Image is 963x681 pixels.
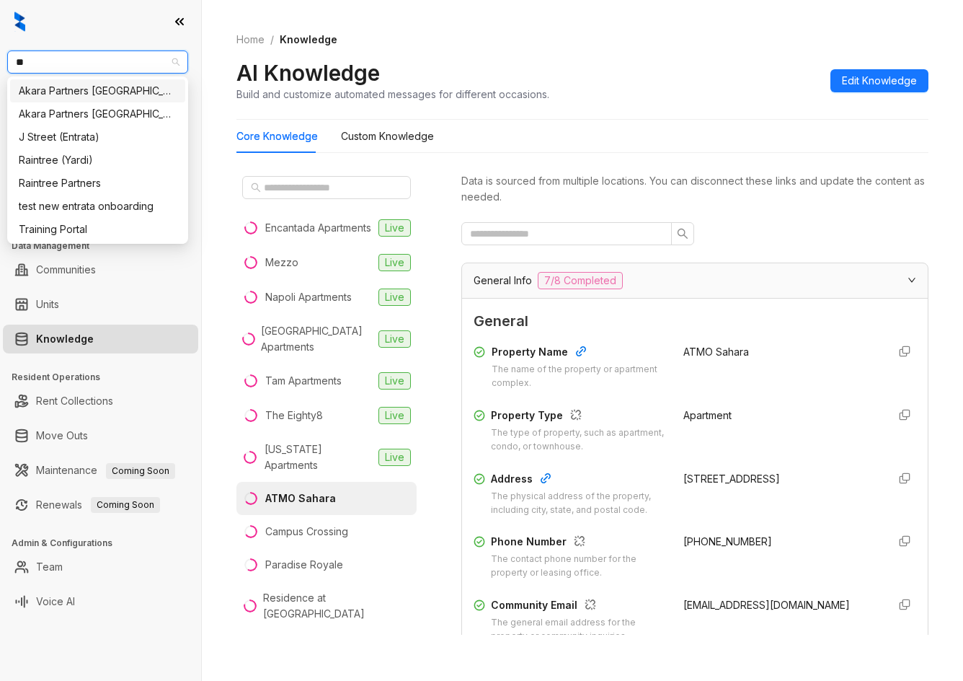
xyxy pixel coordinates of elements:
span: 7/8 Completed [538,272,623,289]
li: Maintenance [3,456,198,485]
span: Live [378,407,411,424]
span: Live [378,254,411,271]
div: The physical address of the property, including city, state, and postal code. [491,490,666,517]
div: Akara Partners Phoenix [10,102,185,126]
div: Data is sourced from multiple locations. You can disconnect these links and update the content as... [461,173,928,205]
span: General Info [474,273,532,289]
span: Edit Knowledge [842,73,917,89]
span: search [677,228,688,240]
div: [US_STATE] Apartments [265,441,373,473]
div: Paradise Royale [265,557,343,573]
div: Mezzo [265,255,298,271]
a: Units [36,290,59,319]
li: Move Outs [3,421,198,450]
a: Knowledge [36,325,94,353]
li: Team [3,553,198,581]
span: Live [378,289,411,306]
img: logo [14,12,25,32]
span: search [251,183,261,193]
div: test new entrata onboarding [10,195,185,218]
h3: Resident Operations [12,371,201,384]
div: Build and customize automated messages for different occasions. [236,87,549,102]
span: Live [378,449,411,466]
div: J Street (Entrata) [10,126,185,149]
li: Units [3,290,198,319]
a: Team [36,553,63,581]
div: Napoli Apartments [265,289,352,305]
span: [EMAIL_ADDRESS][DOMAIN_NAME] [683,599,850,611]
div: [STREET_ADDRESS] [683,471,876,487]
span: Live [378,372,411,390]
div: The Eighty8 [265,408,323,423]
span: Coming Soon [106,463,175,479]
li: Rent Collections [3,387,198,416]
span: Coming Soon [91,497,160,513]
span: Live [378,330,411,348]
div: ATMO Sahara [265,491,336,506]
div: Raintree (Yardi) [19,152,177,168]
a: RenewalsComing Soon [36,491,160,519]
a: Home [234,32,267,48]
li: Knowledge [3,325,198,353]
h3: Data Management [12,240,201,252]
span: expanded [907,276,916,284]
div: Raintree Partners [10,172,185,195]
span: General [474,310,916,333]
div: The contact phone number for the property or leasing office. [491,553,666,580]
button: Edit Knowledge [830,69,928,92]
div: Address [491,471,666,490]
span: [PHONE_NUMBER] [683,535,772,548]
h3: Admin & Configurations [12,537,201,550]
div: Akara Partners Nashville [10,79,185,102]
div: The general email address for the property or community inquiries. [491,616,666,643]
div: test new entrata onboarding [19,198,177,214]
div: J Street (Entrata) [19,129,177,145]
span: ATMO Sahara [683,346,749,358]
li: Voice AI [3,587,198,616]
div: Training Portal [19,221,177,237]
span: Knowledge [280,33,337,45]
div: Raintree (Yardi) [10,149,185,172]
div: Community Email [491,597,666,616]
div: Akara Partners [GEOGRAPHIC_DATA] [19,83,177,99]
div: General Info7/8 Completed [462,263,928,298]
li: Renewals [3,491,198,519]
div: Residence at [GEOGRAPHIC_DATA] [263,590,411,622]
a: Voice AI [36,587,75,616]
span: Live [378,219,411,237]
div: Raintree Partners [19,175,177,191]
div: Custom Knowledge [341,128,434,144]
a: Move Outs [36,421,88,450]
span: Apartment [683,409,732,421]
div: Tam Apartments [265,373,342,389]
div: [GEOGRAPHIC_DATA] Apartments [261,323,373,355]
div: Akara Partners [GEOGRAPHIC_DATA] [19,106,177,122]
div: Property Name [492,344,666,363]
li: Leads [3,97,198,126]
li: Leasing [3,159,198,188]
div: Encantada Apartments [265,220,371,236]
a: Rent Collections [36,387,113,416]
div: The type of property, such as apartment, condo, or townhouse. [491,426,666,454]
a: Communities [36,255,96,284]
div: Campus Crossing [265,524,348,540]
div: Core Knowledge [236,128,318,144]
div: Property Type [491,408,666,426]
li: Collections [3,193,198,222]
li: Communities [3,255,198,284]
li: / [270,32,274,48]
div: Training Portal [10,218,185,241]
h2: AI Knowledge [236,59,380,87]
div: The name of the property or apartment complex. [492,363,666,390]
div: Phone Number [491,534,666,553]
